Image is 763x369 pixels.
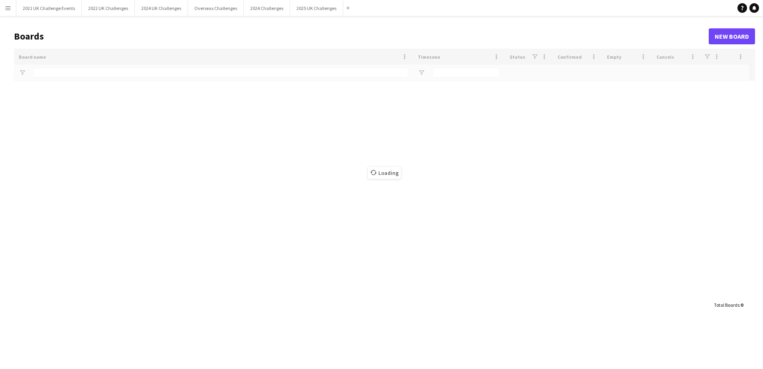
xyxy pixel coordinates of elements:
h1: Boards [14,30,709,42]
button: 2022 UK Challenges [82,0,135,16]
span: 0 [741,302,743,308]
button: Overseas Challenges [188,0,244,16]
button: 2024 UK Challenges [135,0,188,16]
button: 2021 UK Challenge Events [16,0,82,16]
button: 2024 Challenges [244,0,290,16]
button: 2025 UK Challenges [290,0,343,16]
div: : [714,297,743,313]
span: Total Boards [714,302,739,308]
a: New Board [709,28,755,44]
span: Loading [368,167,401,179]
